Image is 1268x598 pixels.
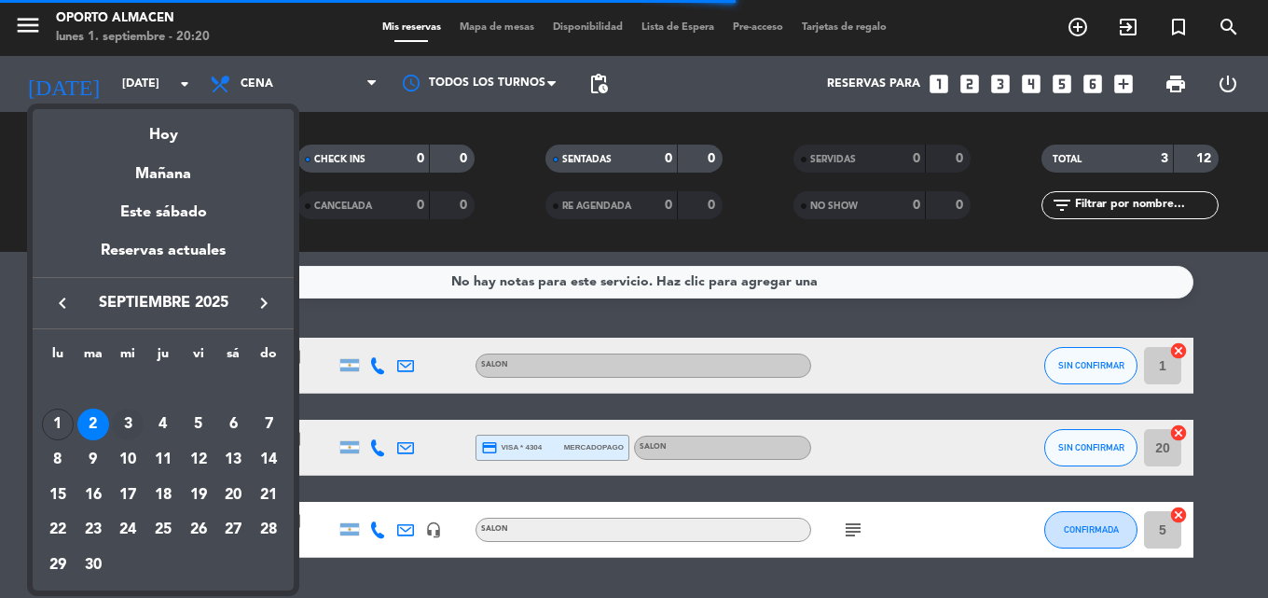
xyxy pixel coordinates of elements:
[145,513,181,549] td: 25 de septiembre de 2025
[217,480,249,511] div: 20
[253,409,284,440] div: 7
[183,409,214,440] div: 5
[77,444,109,476] div: 9
[216,513,252,549] td: 27 de septiembre de 2025
[216,343,252,372] th: sábado
[145,408,181,443] td: 4 de septiembre de 2025
[110,478,145,513] td: 17 de septiembre de 2025
[216,478,252,513] td: 20 de septiembre de 2025
[40,478,76,513] td: 15 de septiembre de 2025
[42,514,74,546] div: 22
[79,291,247,315] span: septiembre 2025
[112,514,144,546] div: 24
[183,444,214,476] div: 12
[42,444,74,476] div: 8
[110,343,145,372] th: miércoles
[76,513,111,549] td: 23 de septiembre de 2025
[253,444,284,476] div: 14
[216,408,252,443] td: 6 de septiembre de 2025
[40,442,76,478] td: 8 de septiembre de 2025
[40,513,76,549] td: 22 de septiembre de 2025
[183,480,214,511] div: 19
[181,408,216,443] td: 5 de septiembre de 2025
[253,292,275,314] i: keyboard_arrow_right
[112,480,144,511] div: 17
[147,444,179,476] div: 11
[42,480,74,511] div: 15
[46,291,79,315] button: keyboard_arrow_left
[40,343,76,372] th: lunes
[217,409,249,440] div: 6
[181,513,216,549] td: 26 de septiembre de 2025
[251,343,286,372] th: domingo
[76,478,111,513] td: 16 de septiembre de 2025
[40,408,76,443] td: 1 de septiembre de 2025
[145,478,181,513] td: 18 de septiembre de 2025
[33,239,294,277] div: Reservas actuales
[217,514,249,546] div: 27
[110,513,145,549] td: 24 de septiembre de 2025
[183,514,214,546] div: 26
[76,548,111,583] td: 30 de septiembre de 2025
[145,442,181,478] td: 11 de septiembre de 2025
[112,409,144,440] div: 3
[40,548,76,583] td: 29 de septiembre de 2025
[77,409,109,440] div: 2
[112,444,144,476] div: 10
[110,408,145,443] td: 3 de septiembre de 2025
[33,109,294,147] div: Hoy
[42,409,74,440] div: 1
[76,408,111,443] td: 2 de septiembre de 2025
[76,343,111,372] th: martes
[33,187,294,239] div: Este sábado
[147,514,179,546] div: 25
[77,480,109,511] div: 16
[251,513,286,549] td: 28 de septiembre de 2025
[181,442,216,478] td: 12 de septiembre de 2025
[251,408,286,443] td: 7 de septiembre de 2025
[76,442,111,478] td: 9 de septiembre de 2025
[217,444,249,476] div: 13
[147,409,179,440] div: 4
[253,514,284,546] div: 28
[40,372,286,408] td: SEP.
[253,480,284,511] div: 21
[42,549,74,581] div: 29
[216,442,252,478] td: 13 de septiembre de 2025
[181,343,216,372] th: viernes
[251,442,286,478] td: 14 de septiembre de 2025
[77,514,109,546] div: 23
[251,478,286,513] td: 21 de septiembre de 2025
[145,343,181,372] th: jueves
[77,549,109,581] div: 30
[147,480,179,511] div: 18
[51,292,74,314] i: keyboard_arrow_left
[110,442,145,478] td: 10 de septiembre de 2025
[181,478,216,513] td: 19 de septiembre de 2025
[247,291,281,315] button: keyboard_arrow_right
[33,148,294,187] div: Mañana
